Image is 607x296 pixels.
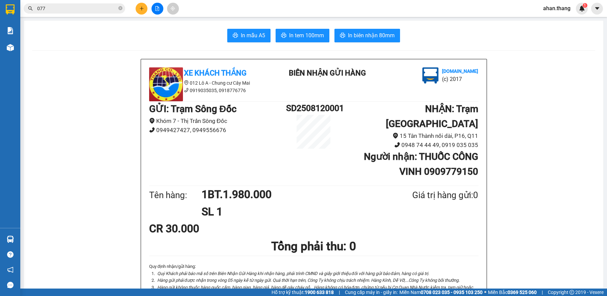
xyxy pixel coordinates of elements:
[149,103,237,114] b: GỬI : Trạm Sông Đốc
[422,67,439,84] img: logo.jpg
[149,87,271,94] li: 0919035035, 0918776776
[538,4,576,13] span: ahan.thang
[149,188,202,202] div: Tên hàng:
[348,31,395,40] span: In biên nhận 80mm
[157,271,429,276] i: Quý Khách phải báo mã số trên Biên Nhận Gửi Hàng khi nhận hàng, phải trình CMND và giấy giới thiệ...
[421,290,483,295] strong: 0708 023 035 - 0935 103 250
[484,291,486,294] span: ⚪️
[149,127,155,133] span: phone
[184,69,247,77] b: Xe Khách THẮNG
[289,69,366,77] b: BIÊN NHẬN GỬI HÀNG
[569,290,574,295] span: copyright
[286,102,341,115] h1: SD2508120001
[149,117,286,126] li: Khóm 7 - Thị Trấn Sông Đốc
[591,3,603,15] button: caret-down
[149,67,183,101] img: logo.jpg
[155,6,160,11] span: file-add
[149,237,478,256] h1: Tổng phải thu: 0
[579,5,585,12] img: icon-new-feature
[394,142,400,148] span: phone
[227,29,271,42] button: printerIn mẫu A5
[7,27,14,34] img: solution-icon
[488,289,537,296] span: Miền Bắc
[364,151,478,177] b: Người nhận : THUỐC CÔNG VINH 0909779150
[276,29,329,42] button: printerIn tem 100mm
[151,3,163,15] button: file-add
[6,4,15,15] img: logo-vxr
[442,68,478,74] b: [DOMAIN_NAME]
[289,31,324,40] span: In tem 100mm
[379,188,478,202] div: Giá trị hàng gửi: 0
[170,6,175,11] span: aim
[584,3,586,8] span: 1
[281,33,286,39] span: printer
[118,6,122,10] span: close-circle
[37,5,117,12] input: Tìm tên, số ĐT hoặc mã đơn
[202,186,379,203] h1: 1BT.1.980.000
[149,126,286,135] li: 0949427427, 0949556676
[334,29,400,42] button: printerIn biên nhận 80mm
[7,282,14,288] span: message
[167,3,179,15] button: aim
[339,289,340,296] span: |
[386,103,478,129] b: NHẬN : Trạm [GEOGRAPHIC_DATA]
[184,80,189,85] span: environment
[7,236,14,243] img: warehouse-icon
[399,289,483,296] span: Miền Nam
[28,6,33,11] span: search
[542,289,543,296] span: |
[583,3,587,8] sup: 1
[149,79,271,87] li: 012 Lô A - Chung cư Cây Mai
[7,44,14,51] img: warehouse-icon
[136,3,147,15] button: plus
[149,118,155,124] span: environment
[345,289,398,296] span: Cung cấp máy in - giấy in:
[118,5,122,12] span: close-circle
[594,5,600,12] span: caret-down
[340,33,345,39] span: printer
[202,203,379,220] h1: SL 1
[157,278,460,283] i: Hàng gửi phải được nhận trong vòng 05 ngày kể từ ngày gửi. Quá thời hạn trên, Công Ty không chịu ...
[341,141,478,150] li: 0948 74 44 49, 0919 035 035
[341,131,478,141] li: 15 Tân Thành nối dài, P16, Q11
[184,88,189,92] span: phone
[442,75,478,83] li: (c) 2017
[272,289,334,296] span: Hỗ trợ kỹ thuật:
[393,133,398,139] span: environment
[139,6,144,11] span: plus
[508,290,537,295] strong: 0369 525 060
[7,251,14,258] span: question-circle
[241,31,265,40] span: In mẫu A5
[149,220,258,237] div: CR 30.000
[305,290,334,295] strong: 1900 633 818
[233,33,238,39] span: printer
[7,267,14,273] span: notification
